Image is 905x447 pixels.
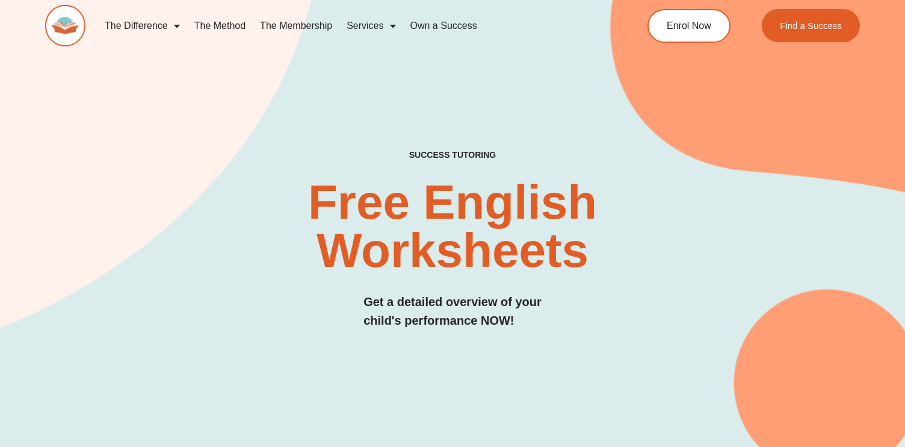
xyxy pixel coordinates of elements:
h3: Get a detailed overview of your child's performance NOW! [363,293,542,330]
a: Enrol Now [647,9,730,43]
nav: Menu [97,12,601,40]
a: The Membership [253,12,339,40]
a: The Method [187,12,253,40]
h2: Free English Worksheets​ [184,178,721,275]
a: The Difference [97,12,187,40]
h4: SUCCESS TUTORING​ [332,150,573,160]
span: Find a Success [780,21,842,30]
a: Own a Success [403,12,484,40]
a: Services [339,12,403,40]
a: Find a Success [762,9,860,42]
span: Enrol Now [667,21,711,31]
